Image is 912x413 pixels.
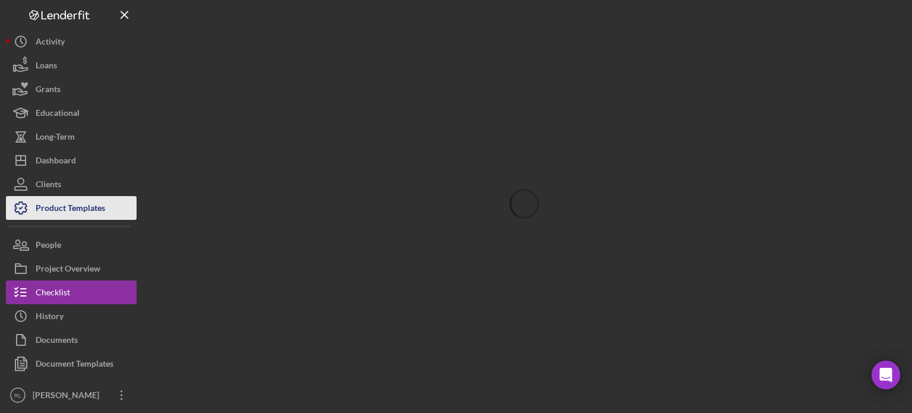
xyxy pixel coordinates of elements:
[6,257,137,280] button: Project Overview
[6,352,137,376] button: Document Templates
[36,328,78,355] div: Documents
[36,196,105,223] div: Product Templates
[36,280,70,307] div: Checklist
[6,30,137,53] button: Activity
[36,53,57,80] div: Loans
[6,233,137,257] button: People
[6,196,137,220] button: Product Templates
[6,77,137,101] button: Grants
[36,304,64,331] div: History
[36,30,65,56] div: Activity
[6,328,137,352] button: Documents
[6,125,137,149] button: Long-Term
[36,257,100,283] div: Project Overview
[36,352,113,379] div: Document Templates
[14,392,22,399] text: RL
[36,101,80,128] div: Educational
[36,149,76,175] div: Dashboard
[6,280,137,304] button: Checklist
[6,101,137,125] button: Educational
[6,304,137,328] button: History
[36,125,75,152] div: Long-Term
[30,383,107,410] div: [PERSON_NAME]
[6,53,137,77] button: Loans
[872,361,900,389] div: Open Intercom Messenger
[6,172,137,196] button: Clients
[6,383,137,407] button: RL[PERSON_NAME]
[36,172,61,199] div: Clients
[36,77,61,104] div: Grants
[36,233,61,260] div: People
[6,149,137,172] button: Dashboard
